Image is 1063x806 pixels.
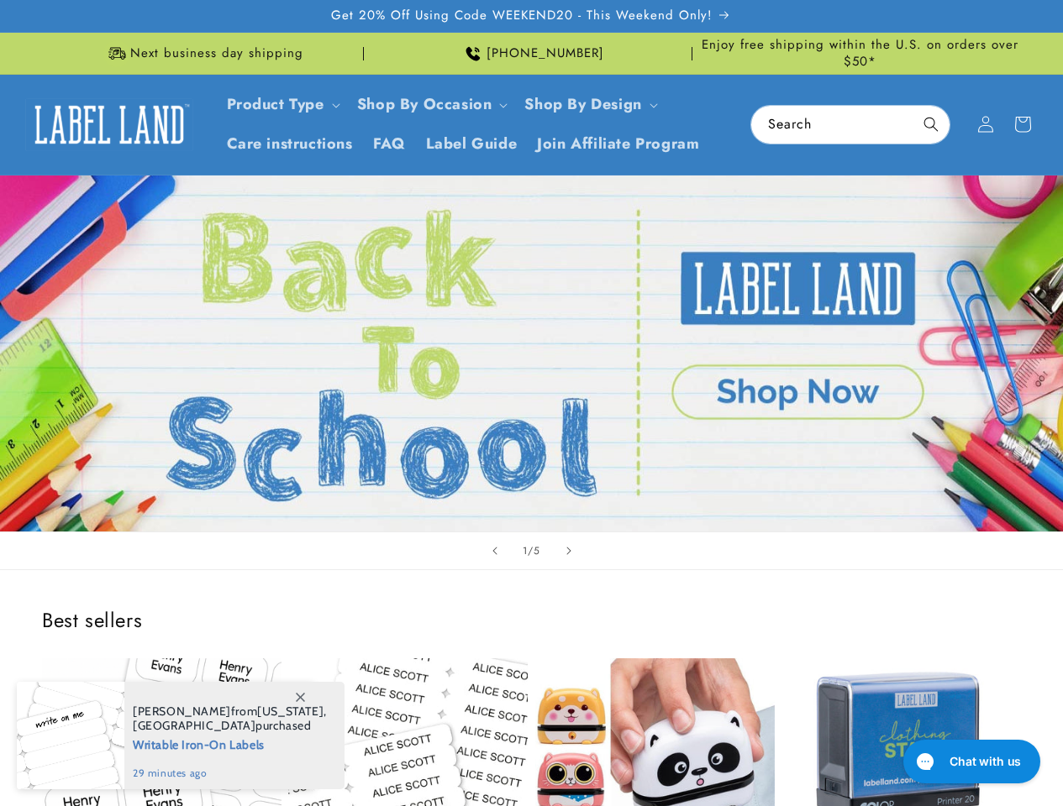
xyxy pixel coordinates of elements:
span: / [528,542,534,559]
span: Care instructions [227,134,353,154]
span: Enjoy free shipping within the U.S. on orders over $50* [699,37,1021,70]
div: Announcement [371,33,692,74]
button: Next slide [550,532,587,569]
img: Label Land [25,98,193,150]
span: from , purchased [133,704,327,733]
span: 1 [523,542,528,559]
a: Care instructions [217,124,363,164]
button: Previous slide [476,532,513,569]
div: Announcement [699,33,1021,74]
div: Announcement [42,33,364,74]
span: FAQ [373,134,406,154]
a: Shop By Design [524,93,641,115]
a: Label Land [19,92,200,157]
iframe: Gorgias live chat messenger [895,734,1046,789]
a: Product Type [227,93,324,115]
summary: Shop By Occasion [347,85,515,124]
span: 5 [534,542,540,559]
span: Get 20% Off Using Code WEEKEND20 - This Weekend Only! [331,8,713,24]
a: Label Guide [416,124,528,164]
span: Writable Iron-On Labels [133,733,327,754]
a: FAQ [363,124,416,164]
button: Search [913,106,950,143]
span: 29 minutes ago [133,766,327,781]
summary: Shop By Design [514,85,664,124]
summary: Product Type [217,85,347,124]
a: Join Affiliate Program [527,124,709,164]
h2: Best sellers [42,607,1021,633]
span: [PHONE_NUMBER] [487,45,604,62]
span: Shop By Occasion [357,95,492,114]
span: Join Affiliate Program [537,134,699,154]
span: Next business day shipping [130,45,303,62]
span: [GEOGRAPHIC_DATA] [133,718,255,733]
span: [PERSON_NAME] [133,704,231,719]
span: [US_STATE] [257,704,324,719]
span: Label Guide [426,134,518,154]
